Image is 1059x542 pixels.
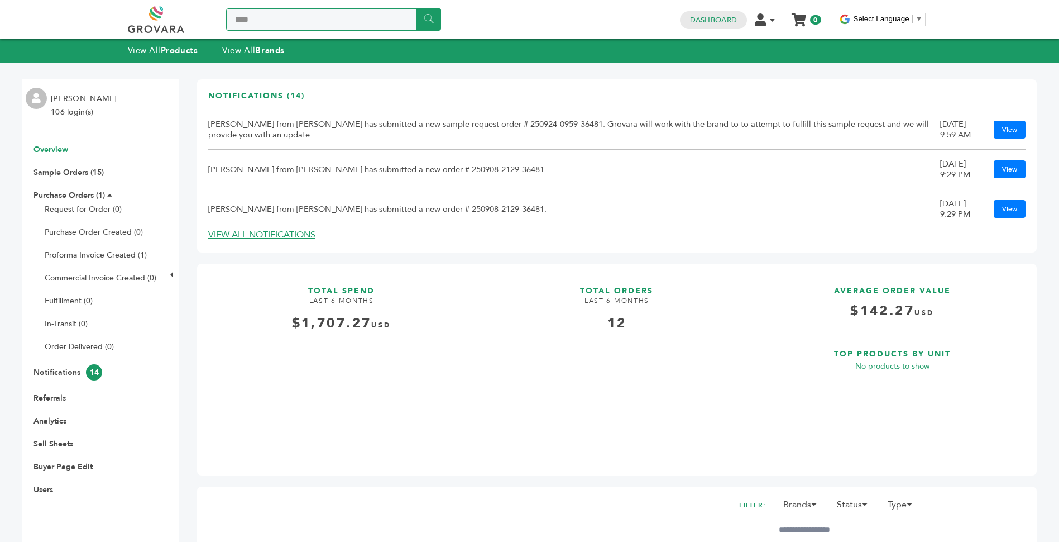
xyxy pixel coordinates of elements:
a: View AllBrands [222,45,285,56]
h4: LAST 6 MONTHS [483,296,750,314]
li: Brands [778,498,829,517]
span: ​ [912,15,913,23]
a: TOP PRODUCTS BY UNIT No products to show [759,338,1026,455]
a: Purchase Orders (1) [33,190,105,201]
div: [DATE] 9:59 AM [940,119,983,140]
span: 0 [810,15,821,25]
div: 12 [483,314,750,333]
strong: Products [161,45,198,56]
a: Request for Order (0) [45,204,122,215]
span: USD [914,308,934,317]
li: [PERSON_NAME] - 106 login(s) [51,92,124,119]
h3: TOTAL ORDERS [483,275,750,297]
h4: LAST 6 MONTHS [208,296,475,314]
a: TOTAL SPEND LAST 6 MONTHS $1,707.27USD [208,275,475,456]
a: Sample Orders (15) [33,167,104,178]
h3: AVERAGE ORDER VALUE [759,275,1026,297]
a: View [994,121,1026,139]
h3: TOP PRODUCTS BY UNIT [759,338,1026,360]
a: Referrals [33,393,66,403]
h4: $142.27 [759,302,1026,329]
a: Fulfillment (0) [45,296,93,306]
h3: Notifications (14) [208,91,305,110]
h2: FILTER: [739,498,766,513]
a: Overview [33,144,68,155]
a: TOTAL ORDERS LAST 6 MONTHS 12 [483,275,750,456]
a: Commercial Invoice Created (0) [45,273,156,283]
a: Select Language​ [854,15,923,23]
a: Buyer Page Edit [33,462,93,472]
a: In-Transit (0) [45,318,88,329]
div: $1,707.27 [208,314,475,333]
a: AVERAGE ORDER VALUE $142.27USD [759,275,1026,329]
span: USD [371,321,391,330]
a: Notifications14 [33,367,102,378]
img: profile.png [26,88,47,109]
a: Purchase Order Created (0) [45,227,143,237]
h3: TOTAL SPEND [208,275,475,297]
a: Users [33,484,53,495]
td: [PERSON_NAME] from [PERSON_NAME] has submitted a new sample request order # 250924-0959-36481. Gr... [208,110,940,150]
div: [DATE] 9:29 PM [940,198,983,220]
a: Dashboard [690,15,737,25]
span: Select Language [854,15,909,23]
a: VIEW ALL NOTIFICATIONS [208,229,315,241]
strong: Brands [255,45,284,56]
input: Search a product or brand... [226,8,441,31]
td: [PERSON_NAME] from [PERSON_NAME] has submitted a new order # 250908-2129-36481. [208,189,940,229]
a: My Cart [792,10,805,22]
td: [PERSON_NAME] from [PERSON_NAME] has submitted a new order # 250908-2129-36481. [208,150,940,189]
span: 14 [86,364,102,381]
a: Sell Sheets [33,439,73,449]
li: Type [882,498,924,517]
p: No products to show [759,360,1026,373]
a: View [994,160,1026,178]
a: Analytics [33,416,66,426]
div: [DATE] 9:29 PM [940,159,983,180]
a: View [994,200,1026,218]
span: ▼ [916,15,923,23]
a: Order Delivered (0) [45,341,114,352]
a: View AllProducts [128,45,198,56]
a: Proforma Invoice Created (1) [45,250,147,260]
li: Status [831,498,880,517]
